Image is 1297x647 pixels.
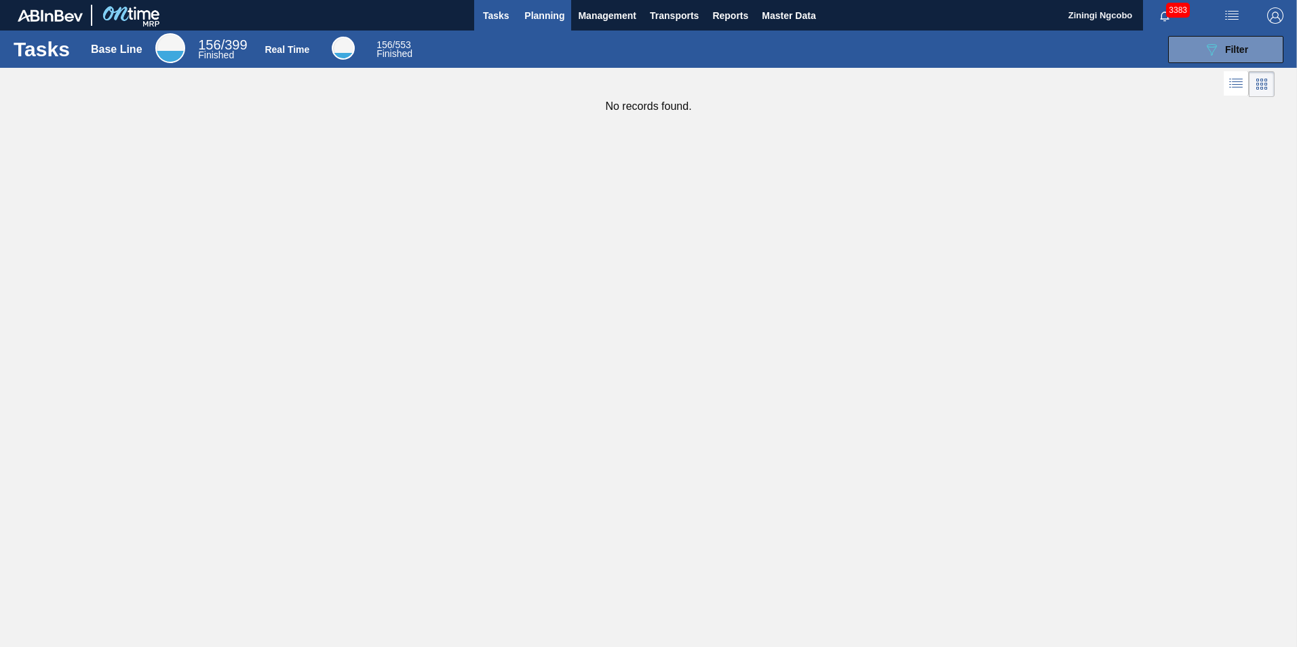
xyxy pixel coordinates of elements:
img: Logout [1267,7,1283,24]
button: Filter [1168,36,1283,63]
div: Base Line [91,43,142,56]
span: Finished [376,48,412,59]
span: / 399 [198,37,247,52]
div: Real Time [376,41,412,58]
div: Base Line [198,39,247,60]
h1: Tasks [14,41,73,57]
span: 156 [198,37,220,52]
span: Transports [650,7,699,24]
div: List Vision [1224,71,1249,97]
span: Planning [524,7,564,24]
div: Base Line [155,33,185,63]
img: TNhmsLtSVTkK8tSr43FrP2fwEKptu5GPRR3wAAAABJRU5ErkJggg== [18,9,83,22]
span: Master Data [762,7,815,24]
img: userActions [1224,7,1240,24]
span: Tasks [481,7,511,24]
button: Notifications [1143,6,1186,25]
span: Finished [198,50,234,60]
span: Reports [712,7,748,24]
div: Card Vision [1249,71,1275,97]
span: 156 [376,39,392,50]
div: Real Time [265,44,309,55]
span: Management [578,7,636,24]
span: 3383 [1166,3,1190,18]
span: Filter [1225,44,1248,55]
span: / 553 [376,39,411,50]
div: Real Time [332,37,355,60]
